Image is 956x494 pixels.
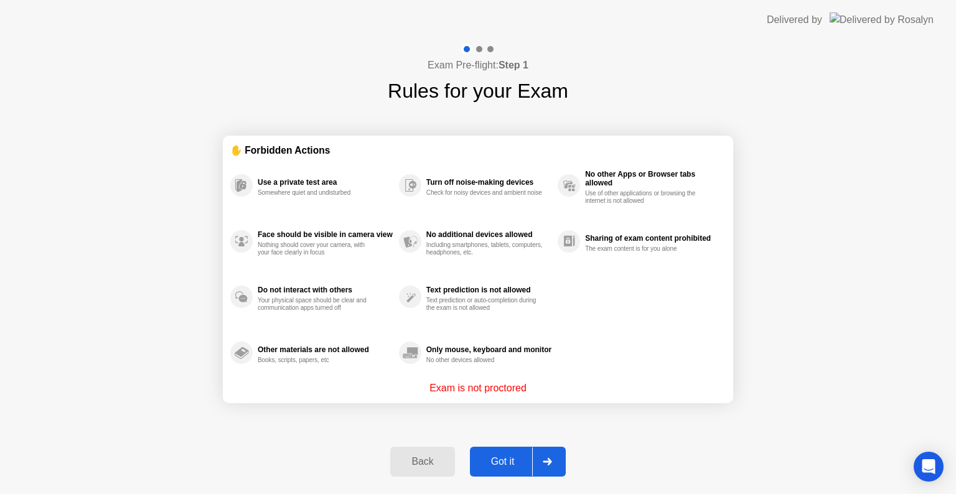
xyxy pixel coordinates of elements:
h4: Exam Pre-flight: [428,58,528,73]
div: Including smartphones, tablets, computers, headphones, etc. [426,241,544,256]
div: Books, scripts, papers, etc [258,357,375,364]
button: Got it [470,447,566,477]
div: Check for noisy devices and ambient noise [426,189,544,197]
div: Back [394,456,451,467]
div: The exam content is for you alone [585,245,703,253]
div: Nothing should cover your camera, with your face clearly in focus [258,241,375,256]
h1: Rules for your Exam [388,76,568,106]
div: No additional devices allowed [426,230,551,239]
div: Use a private test area [258,178,393,187]
div: Your physical space should be clear and communication apps turned off [258,297,375,312]
div: Face should be visible in camera view [258,230,393,239]
div: Somewhere quiet and undisturbed [258,189,375,197]
b: Step 1 [499,60,528,70]
div: Turn off noise-making devices [426,178,551,187]
div: Text prediction is not allowed [426,286,551,294]
div: Text prediction or auto-completion during the exam is not allowed [426,297,544,312]
div: ✋ Forbidden Actions [230,143,726,157]
div: Do not interact with others [258,286,393,294]
div: No other devices allowed [426,357,544,364]
div: Delivered by [767,12,822,27]
p: Exam is not proctored [429,381,527,396]
div: Use of other applications or browsing the internet is not allowed [585,190,703,205]
div: Only mouse, keyboard and monitor [426,345,551,354]
img: Delivered by Rosalyn [830,12,934,27]
div: Open Intercom Messenger [914,452,944,482]
div: Got it [474,456,532,467]
div: Other materials are not allowed [258,345,393,354]
div: No other Apps or Browser tabs allowed [585,170,719,187]
div: Sharing of exam content prohibited [585,234,719,243]
button: Back [390,447,454,477]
